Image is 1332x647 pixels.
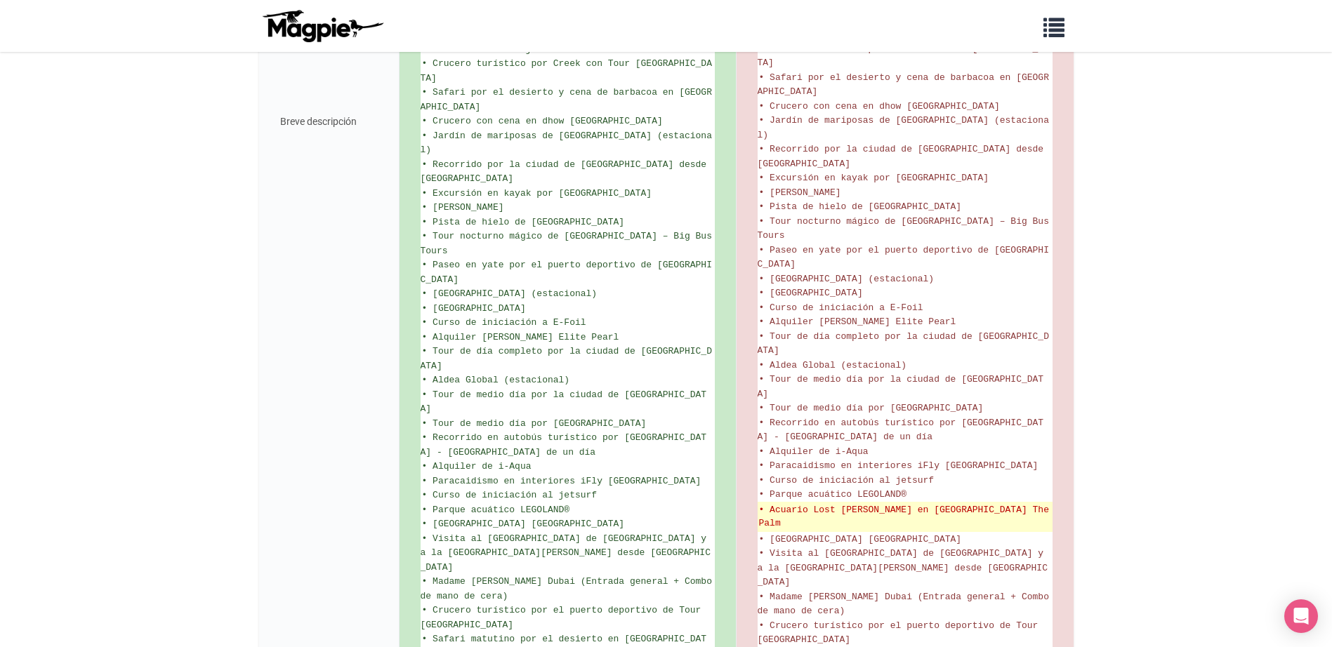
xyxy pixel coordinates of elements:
[421,346,712,371] span: • Tour de día completo por la ciudad de [GEOGRAPHIC_DATA]
[758,216,1055,241] span: • Tour nocturno mágico de [GEOGRAPHIC_DATA] – Big Bus Tours
[759,460,1038,471] span: • Paracaidismo en interiores iFly [GEOGRAPHIC_DATA]
[759,534,962,545] span: • [GEOGRAPHIC_DATA] [GEOGRAPHIC_DATA]
[422,505,570,515] span: • Parque acuático LEGOLAND®
[759,101,1000,112] span: • Crucero con cena en dhow [GEOGRAPHIC_DATA]
[422,375,570,385] span: • Aldea Global (estacional)
[422,418,647,429] span: • Tour de medio día por [GEOGRAPHIC_DATA]
[759,403,984,413] span: • Tour de medio día por [GEOGRAPHIC_DATA]
[421,87,712,112] span: • Safari por el desierto y cena de barbacoa en [GEOGRAPHIC_DATA]
[759,446,869,457] span: • Alquiler de i-Aqua
[1284,599,1318,633] div: Abra Intercom Messenger
[759,187,841,198] span: • [PERSON_NAME]
[759,201,962,212] span: • Pista de hielo de [GEOGRAPHIC_DATA]
[758,548,1049,587] span: • Visita al [GEOGRAPHIC_DATA] de [GEOGRAPHIC_DATA] y a la [GEOGRAPHIC_DATA][PERSON_NAME] desde [G...
[422,490,598,500] span: • Curso de iniciación al jetsurf
[421,432,707,458] span: • Recorrido en autobús turístico por [GEOGRAPHIC_DATA] - [GEOGRAPHIC_DATA] de un día
[759,489,907,500] span: • Parque acuático LEGOLAND®
[759,360,907,371] span: • Aldea Global (estacional)
[422,519,625,529] span: • [GEOGRAPHIC_DATA] [GEOGRAPHIC_DATA]
[759,475,935,486] span: • Curso de iniciación al jetsurf
[422,303,526,314] span: • [GEOGRAPHIC_DATA]
[422,317,586,328] span: • Curso de iniciación a E-Foil
[758,331,1049,356] span: • Tour de día completo por la ciudad de [GEOGRAPHIC_DATA]
[758,245,1049,270] span: • Paseo en yate por el puerto deportivo de [GEOGRAPHIC_DATA]
[422,476,701,486] span: • Paracaidismo en interiores iFly [GEOGRAPHIC_DATA]
[422,217,625,227] span: • Pista de hielo de [GEOGRAPHIC_DATA]
[421,533,712,573] span: • Visita al [GEOGRAPHIC_DATA] de [GEOGRAPHIC_DATA] y a la [GEOGRAPHIC_DATA][PERSON_NAME] desde [G...
[422,202,504,213] span: • [PERSON_NAME]
[758,592,1055,617] span: • Madame [PERSON_NAME] Dubai (Entrada general + Combo de mano de cera)
[758,72,1049,98] span: • Safari por el desierto y cena de barbacoa en [GEOGRAPHIC_DATA]
[759,288,863,298] span: • [GEOGRAPHIC_DATA]
[421,231,718,256] span: • Tour nocturno mágico de [GEOGRAPHIC_DATA] – Big Bus Tours
[422,116,663,126] span: • Crucero con cena en dhow [GEOGRAPHIC_DATA]
[759,503,1051,531] del: • Acuario Lost [PERSON_NAME] en [GEOGRAPHIC_DATA] The Palm
[759,302,923,313] span: • Curso de iniciación a E-Foil
[421,131,712,156] span: • Jardín de mariposas de [GEOGRAPHIC_DATA] (estacional)
[421,576,718,601] span: • Madame [PERSON_NAME] Dubai (Entrada general + Combo de mano de cera)
[422,332,619,342] span: • Alquiler [PERSON_NAME] Elite Pearl
[758,144,1049,169] span: • Recorrido por la ciudad de [GEOGRAPHIC_DATA] desde [GEOGRAPHIC_DATA]
[421,159,712,185] span: • Recorrido por la ciudad de [GEOGRAPHIC_DATA] desde [GEOGRAPHIC_DATA]
[421,389,707,415] span: • Tour de medio día por la ciudad de [GEOGRAPHIC_DATA]
[759,316,956,327] span: • Alquiler [PERSON_NAME] Elite Pearl
[758,374,1044,399] span: • Tour de medio día por la ciudad de [GEOGRAPHIC_DATA]
[758,418,1044,443] span: • Recorrido en autobús turístico por [GEOGRAPHIC_DATA] - [GEOGRAPHIC_DATA] de un día
[421,58,712,84] span: • Crucero turístico por Creek con Tour [GEOGRAPHIC_DATA]
[422,288,598,299] span: • [GEOGRAPHIC_DATA] (estacional)
[759,274,935,284] span: • [GEOGRAPHIC_DATA] (estacional)
[759,173,989,183] span: • Excursión en kayak por [GEOGRAPHIC_DATA]
[422,44,614,55] span: • Cena caravasar bajo las estrellas
[758,620,1044,646] span: • Crucero turístico por el puerto deportivo de Tour [GEOGRAPHIC_DATA]
[422,461,532,472] span: • Alquiler de i-Aqua
[259,9,385,43] img: logo-ab69f6fb50320c5b225c76a69d11143b.png
[758,115,1049,140] span: • Jardín de mariposas de [GEOGRAPHIC_DATA] (estacional)
[421,605,707,630] span: • Crucero turístico por el puerto deportivo de Tour [GEOGRAPHIC_DATA]
[422,188,652,199] span: • Excursión en kayak por [GEOGRAPHIC_DATA]
[421,260,712,285] span: • Paseo en yate por el puerto deportivo de [GEOGRAPHIC_DATA]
